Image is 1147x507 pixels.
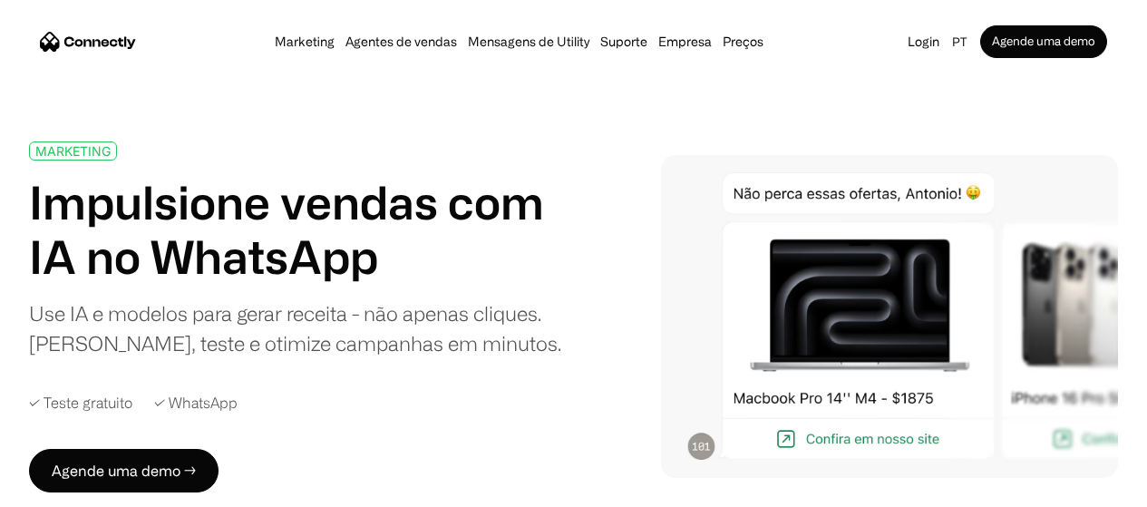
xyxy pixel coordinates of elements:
[952,29,967,54] div: pt
[40,28,136,55] a: home
[595,34,653,49] a: Suporte
[35,144,111,158] div: MARKETING
[945,29,980,54] div: pt
[902,29,945,54] a: Login
[29,298,567,358] div: Use IA e modelos para gerar receita - não apenas cliques. [PERSON_NAME], teste e otimize campanha...
[658,29,712,54] div: Empresa
[154,395,238,412] div: ✓ WhatsApp
[269,34,340,49] a: Marketing
[29,395,132,412] div: ✓ Teste gratuito
[29,449,219,492] a: Agende uma demo →
[980,25,1107,58] a: Agende uma demo
[717,34,769,49] a: Preços
[36,475,109,501] ul: Language list
[18,473,109,501] aside: Language selected: Português (Brasil)
[462,34,595,49] a: Mensagens de Utility
[653,29,717,54] div: Empresa
[340,34,462,49] a: Agentes de vendas
[29,175,567,284] h1: Impulsione vendas com IA no WhatsApp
